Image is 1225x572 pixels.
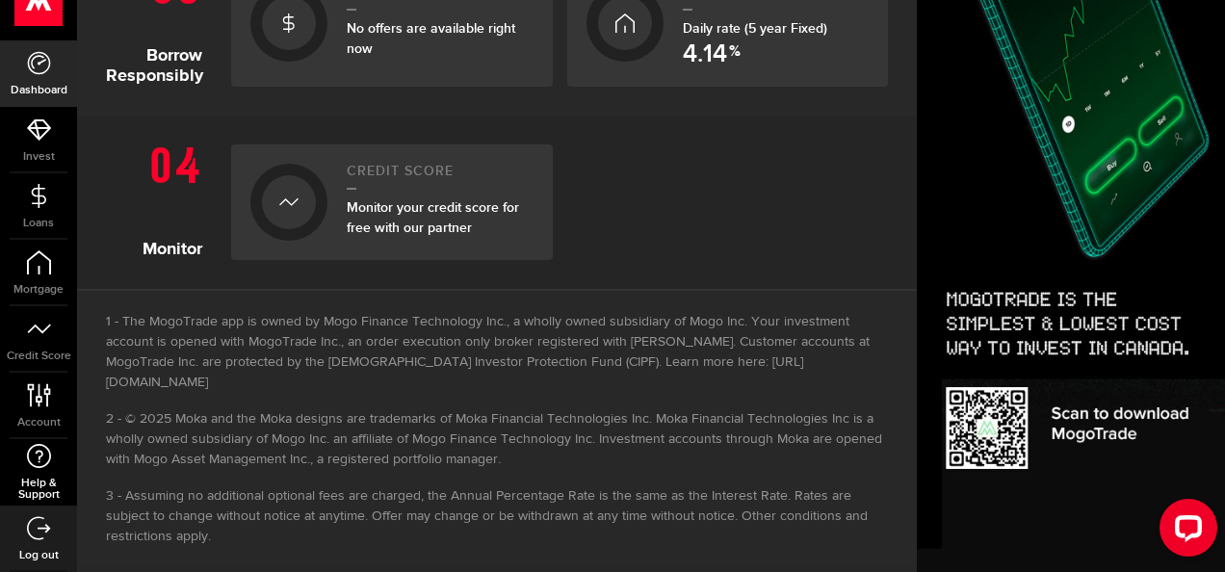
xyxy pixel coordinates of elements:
[106,409,888,470] li: © 2025 Moka and the Moka designs are trademarks of Moka Financial Technologies Inc. Moka Financia...
[683,20,827,37] span: Daily rate (5 year Fixed)
[683,42,727,67] span: 4.14
[347,20,515,57] span: No offers are available right now
[231,144,553,260] a: Credit ScoreMonitor your credit score for free with our partner
[106,312,888,393] li: The MogoTrade app is owned by Mogo Finance Technology Inc., a wholly owned subsidiary of Mogo Inc...
[347,199,519,236] span: Monitor your credit score for free with our partner
[1144,491,1225,572] iframe: LiveChat chat widget
[729,44,741,67] span: %
[106,135,217,260] h1: Monitor
[106,486,888,547] li: Assuming no additional optional fees are charged, the Annual Percentage Rate is the same as the I...
[347,164,534,190] h2: Credit Score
